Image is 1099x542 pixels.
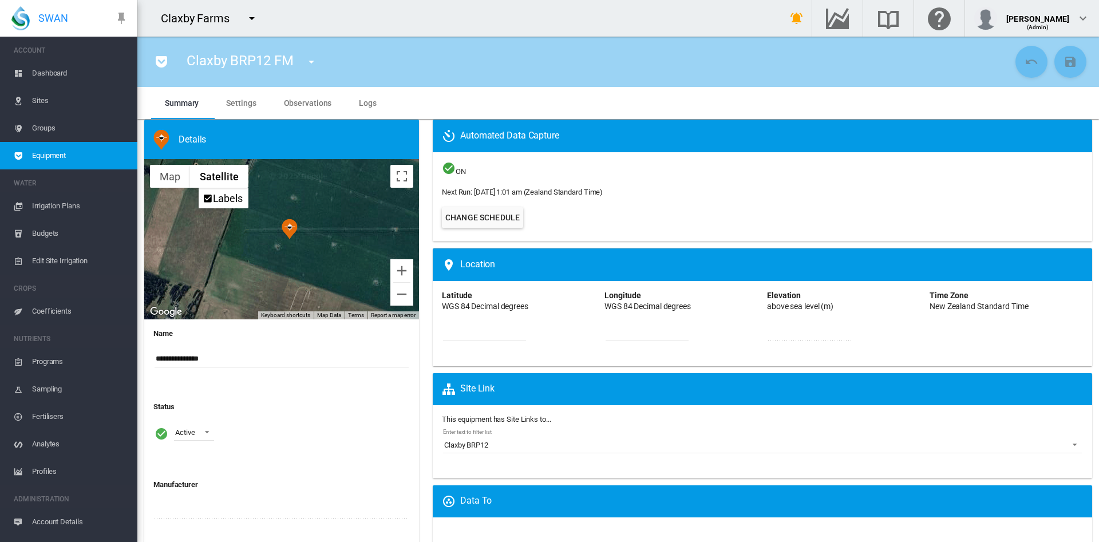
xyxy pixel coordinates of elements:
[261,311,310,319] button: Keyboard shortcuts
[317,311,341,319] button: Map Data
[114,11,128,25] md-icon: icon-pin
[213,192,243,204] label: Labels
[1027,24,1049,30] span: (Admin)
[824,11,851,25] md-icon: Go to the Data Hub
[785,7,808,30] button: icon-bell-ring
[604,290,641,302] div: Longitude
[442,290,472,302] div: Latitude
[32,247,128,275] span: Edit Site Irrigation
[32,220,128,247] span: Budgets
[1006,9,1069,20] div: [PERSON_NAME]
[153,480,198,489] b: Manufacturer
[442,382,495,396] span: Site Link
[442,129,559,143] span: Automated Data Capture
[790,11,804,25] md-icon: icon-bell-ring
[442,129,460,143] md-icon: icon-camera-timer
[444,440,488,450] div: Claxby BRP12
[150,50,173,73] button: icon-pocket
[14,41,128,60] span: ACCOUNT
[1054,46,1086,78] button: Save Changes
[32,508,128,536] span: Account Details
[147,304,185,319] img: Google
[187,53,294,69] span: Claxby BRP12 FM
[32,114,128,142] span: Groups
[442,494,460,508] md-icon: icon-google-circles-communities
[14,490,128,508] span: ADMINISTRATION
[284,98,332,108] span: Observations
[175,428,195,437] div: Active
[767,301,833,312] div: above sea level (m)
[1025,55,1038,69] md-icon: icon-undo
[32,298,128,325] span: Coefficients
[199,188,248,208] ul: Show satellite imagery
[32,403,128,430] span: Fertilisers
[930,290,968,302] div: Time Zone
[32,348,128,375] span: Programs
[153,129,419,150] div: Water Flow Meter
[390,283,413,306] button: Zoom out
[442,301,528,312] div: WGS 84 Decimal degrees
[155,55,168,69] md-icon: icon-pocket
[165,98,199,108] span: Summary
[974,7,997,30] img: profile.jpg
[153,329,173,338] b: Name
[442,382,460,396] md-icon: icon-sitemap
[604,301,691,312] div: WGS 84 Decimal degrees
[930,301,1029,312] div: New Zealand Standard Time
[14,279,128,298] span: CROPS
[245,11,259,25] md-icon: icon-menu-down
[38,11,68,25] span: SWAN
[1064,55,1077,69] md-icon: icon-content-save
[1076,11,1090,25] md-icon: icon-chevron-down
[32,87,128,114] span: Sites
[150,165,190,188] button: Show street map
[32,142,128,169] span: Equipment
[32,430,128,458] span: Analytes
[153,129,169,150] img: 9.svg
[371,312,416,318] a: Report a map error
[390,259,413,282] button: Zoom in
[32,192,128,220] span: Irrigation Plans
[442,258,460,272] md-icon: icon-map-marker
[442,187,1083,197] span: Next Run: [DATE] 1:01 am (Zealand Standard Time)
[767,290,801,302] div: Elevation
[161,10,240,26] div: Claxby Farms
[442,494,492,508] span: Data To
[282,219,298,239] div: Claxby BRP12 FM
[153,402,174,411] b: Status
[442,258,495,272] span: Location
[443,436,1082,453] md-select: Enter text to filter list: Claxby BRP12
[226,98,256,108] span: Settings
[11,6,30,30] img: SWAN-Landscape-Logo-Colour-drop.png
[147,304,185,319] a: Open this area in Google Maps (opens a new window)
[14,330,128,348] span: NUTRIENTS
[348,312,364,318] a: Terms
[1015,46,1047,78] button: Cancel Changes
[32,375,128,403] span: Sampling
[190,165,248,188] button: Show satellite imagery
[240,7,263,30] button: icon-menu-down
[875,11,902,25] md-icon: Search the knowledge base
[359,98,377,108] span: Logs
[442,207,523,228] button: Change Schedule
[926,11,953,25] md-icon: Click here for help
[390,165,413,188] button: Toggle fullscreen view
[442,161,1083,177] span: ON
[14,174,128,192] span: WATER
[305,55,318,69] md-icon: icon-menu-down
[155,426,168,441] i: Active
[32,458,128,485] span: Profiles
[32,60,128,87] span: Dashboard
[200,189,247,207] li: Labels
[437,382,1092,396] div: A 'Site Link' will cause the equipment to appear on the Site Map and Site Equipment list
[300,50,323,73] button: icon-menu-down
[442,414,1083,425] label: This equipment has Site Links to...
